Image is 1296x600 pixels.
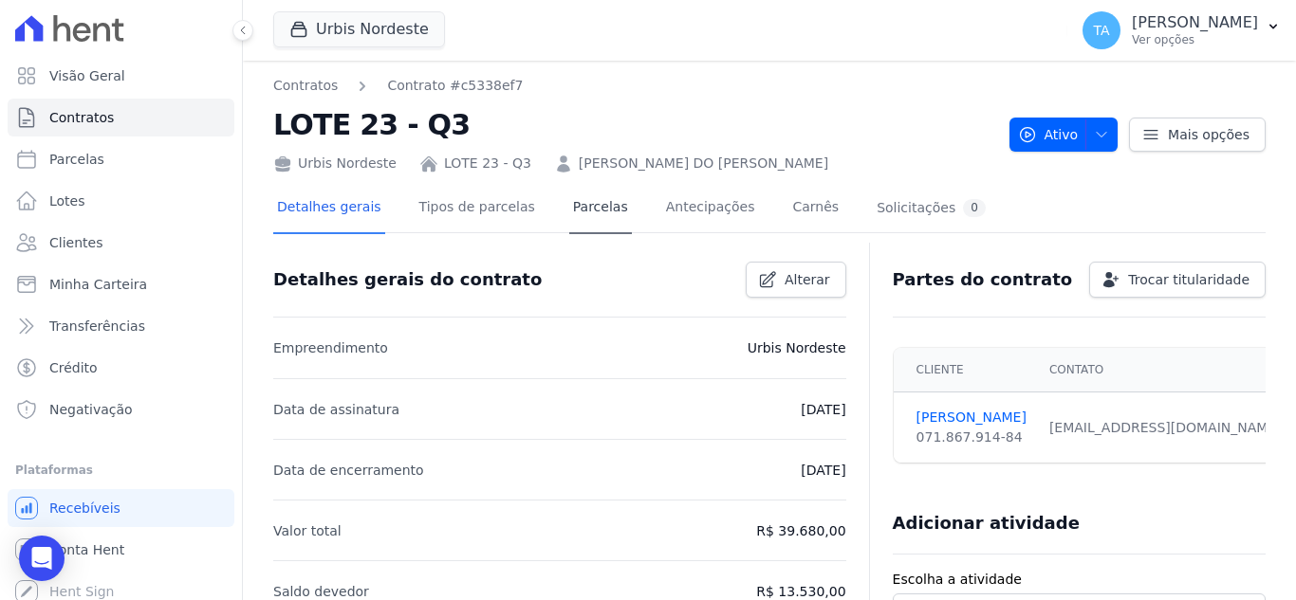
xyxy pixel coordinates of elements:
button: TA [PERSON_NAME] Ver opções [1067,4,1296,57]
a: Contratos [8,99,234,136]
a: Lotes [8,182,234,220]
a: Clientes [8,224,234,262]
a: Transferências [8,307,234,345]
span: Negativação [49,400,133,419]
a: Parcelas [569,184,632,234]
a: [PERSON_NAME] DO [PERSON_NAME] [579,154,828,173]
span: TA [1094,24,1110,37]
th: Cliente [894,348,1038,392]
span: Contratos [49,108,114,127]
a: Contrato #c5338ef7 [387,76,523,96]
p: Empreendimento [273,336,388,359]
a: Minha Carteira [8,265,234,303]
p: Data de assinatura [273,398,399,421]
span: Recebíveis [49,499,120,518]
p: Valor total [273,519,342,542]
span: Conta Hent [49,540,124,559]
a: Detalhes gerais [273,184,385,234]
a: LOTE 23 - Q3 [444,154,531,173]
nav: Breadcrumb [273,76,994,96]
h3: Adicionar atividade [893,512,1080,535]
a: Crédito [8,349,234,387]
a: Tipos de parcelas [416,184,539,234]
p: R$ 39.680,00 [756,519,845,542]
a: Parcelas [8,140,234,178]
div: Solicitações [877,199,986,217]
nav: Breadcrumb [273,76,523,96]
span: Alterar [785,270,830,289]
span: Transferências [49,317,145,336]
a: Negativação [8,391,234,428]
button: Urbis Nordeste [273,11,445,47]
p: Ver opções [1132,32,1258,47]
a: Carnês [788,184,842,234]
span: Minha Carteira [49,275,147,294]
a: [PERSON_NAME] [916,408,1027,427]
span: Parcelas [49,150,104,169]
label: Escolha a atividade [893,570,1266,590]
span: Ativo [1018,118,1079,152]
div: Urbis Nordeste [273,154,397,173]
p: Data de encerramento [273,459,424,482]
a: Mais opções [1129,118,1266,152]
p: [DATE] [801,459,845,482]
button: Ativo [1009,118,1119,152]
h3: Partes do contrato [893,268,1073,291]
h2: LOTE 23 - Q3 [273,103,994,146]
span: Mais opções [1168,125,1250,144]
div: 071.867.914-84 [916,427,1027,447]
div: Plataformas [15,459,227,482]
span: Trocar titularidade [1128,270,1250,289]
a: Solicitações0 [873,184,990,234]
h3: Detalhes gerais do contrato [273,268,542,291]
span: Lotes [49,191,85,210]
span: Visão Geral [49,66,125,85]
p: [DATE] [801,398,845,421]
a: Alterar [746,262,846,298]
a: Antecipações [662,184,759,234]
div: 0 [963,199,986,217]
a: Trocar titularidade [1089,262,1266,298]
p: Urbis Nordeste [748,336,846,359]
span: Clientes [49,233,102,252]
a: Contratos [273,76,338,96]
p: [PERSON_NAME] [1132,13,1258,32]
div: Open Intercom Messenger [19,536,65,581]
a: Visão Geral [8,57,234,95]
a: Recebíveis [8,489,234,527]
a: Conta Hent [8,531,234,569]
span: Crédito [49,358,98,377]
